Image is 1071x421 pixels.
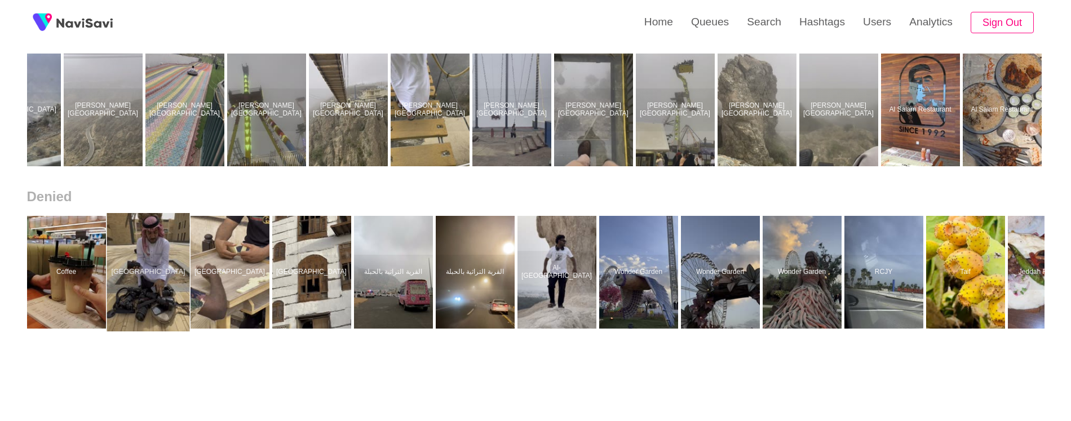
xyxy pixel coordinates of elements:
[27,216,109,329] a: CoffeeCoffee
[191,216,272,329] a: [GEOGRAPHIC_DATA]Historic District
[227,54,309,166] a: [PERSON_NAME][GEOGRAPHIC_DATA]Prince Hussam Park
[799,54,881,166] a: [PERSON_NAME][GEOGRAPHIC_DATA]Prince Hussam Park
[272,216,354,329] a: [GEOGRAPHIC_DATA]Historic District
[309,54,391,166] a: [PERSON_NAME][GEOGRAPHIC_DATA]Prince Hussam Park
[681,216,763,329] a: Wonder GardenWonder Garden
[64,54,145,166] a: [PERSON_NAME][GEOGRAPHIC_DATA]Prince Hussam Park
[971,12,1034,34] button: Sign Out
[109,216,191,329] a: [GEOGRAPHIC_DATA]Al Masmak Palace Museum
[56,17,113,28] img: fireSpot
[926,216,1008,329] a: TaifTaif
[844,216,926,329] a: RCJYRCJY
[472,54,554,166] a: [PERSON_NAME][GEOGRAPHIC_DATA]Prince Hussam Park
[763,216,844,329] a: Wonder GardenWonder Garden
[963,54,1045,166] a: Al Salam RestaurantAl Salam Restaurant
[636,54,718,166] a: [PERSON_NAME][GEOGRAPHIC_DATA]Prince Hussam Park
[881,54,963,166] a: Al Salam RestaurantAl Salam Restaurant
[391,54,472,166] a: [PERSON_NAME][GEOGRAPHIC_DATA]Prince Hussam Park
[599,216,681,329] a: Wonder GardenWonder Garden
[718,54,799,166] a: [PERSON_NAME][GEOGRAPHIC_DATA]Prince Hussam Park
[517,216,599,329] a: Al-[GEOGRAPHIC_DATA]Al-Qara Hill
[554,54,636,166] a: [PERSON_NAME][GEOGRAPHIC_DATA]Prince Hussam Park
[354,216,436,329] a: القرية التراثية بالحبلةالقرية التراثية بالحبلة
[27,189,1045,205] h2: Denied
[145,54,227,166] a: [PERSON_NAME][GEOGRAPHIC_DATA]Prince Hussam Park
[436,216,517,329] a: القرية التراثية بالحبلةالقرية التراثية بالحبلة
[28,8,56,37] img: fireSpot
